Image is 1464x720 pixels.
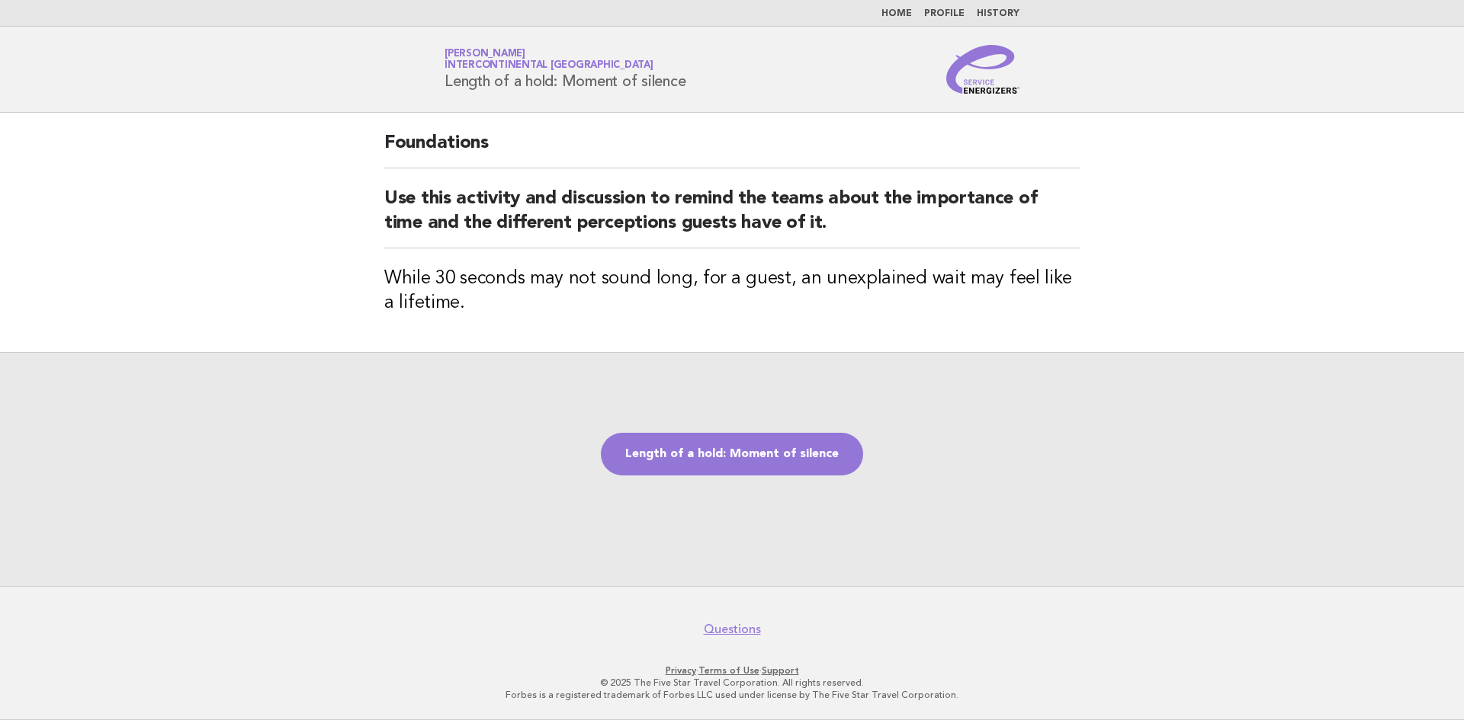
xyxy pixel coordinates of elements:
a: Privacy [666,665,696,676]
a: Length of a hold: Moment of silence [601,433,863,475]
h3: While 30 seconds may not sound long, for a guest, an unexplained wait may feel like a lifetime. [384,267,1080,315]
span: InterContinental [GEOGRAPHIC_DATA] [445,61,653,71]
p: © 2025 The Five Star Travel Corporation. All rights reserved. [265,677,1199,689]
a: Terms of Use [698,665,759,676]
p: Forbes is a registered trademark of Forbes LLC used under license by The Five Star Travel Corpora... [265,689,1199,701]
h2: Use this activity and discussion to remind the teams about the importance of time and the differe... [384,187,1080,248]
h1: Length of a hold: Moment of silence [445,50,685,89]
h2: Foundations [384,131,1080,168]
a: Home [881,9,912,18]
a: Profile [924,9,965,18]
a: [PERSON_NAME]InterContinental [GEOGRAPHIC_DATA] [445,49,653,70]
img: Service Energizers [946,45,1019,94]
a: History [977,9,1019,18]
a: Support [762,665,799,676]
a: Questions [704,622,761,637]
p: · · [265,664,1199,677]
